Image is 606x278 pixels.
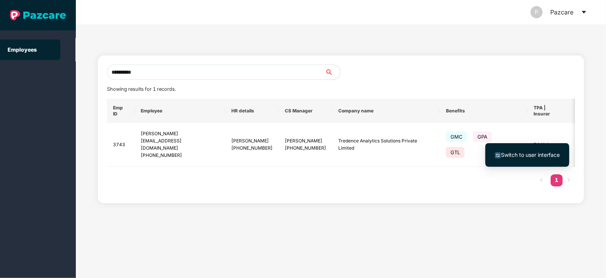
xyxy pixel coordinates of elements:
span: P [535,6,538,18]
button: right [563,174,575,186]
div: [PHONE_NUMBER] [141,152,219,159]
span: Switch to user interface [501,152,560,158]
span: Showing results for 1 records. [107,86,176,92]
th: Emp ID [107,99,135,123]
td: 3743 [107,123,135,167]
div: [PERSON_NAME] [285,137,326,145]
span: right [567,178,571,182]
button: left [535,174,548,186]
li: Next Page [563,174,575,186]
span: GTL [446,147,465,158]
span: GMC [446,131,467,142]
li: 1 [551,174,563,186]
th: CS Manager [279,99,332,123]
th: More [569,99,593,123]
div: [PHONE_NUMBER] [285,145,326,152]
span: left [539,178,544,182]
img: svg+xml;base64,PHN2ZyB4bWxucz0iaHR0cDovL3d3dy53My5vcmcvMjAwMC9zdmciIHdpZHRoPSIxNiIgaGVpZ2h0PSIxNi... [495,152,501,158]
div: [PERSON_NAME] [141,130,219,137]
span: GPA [473,131,492,142]
li: Previous Page [535,174,548,186]
th: Company name [332,99,440,123]
th: Benefits [440,99,528,123]
a: 1 [551,174,563,186]
td: Tredence Analytics Solutions Private Limited [332,123,440,167]
th: HR details [225,99,279,123]
span: search [325,69,340,75]
button: search [325,65,341,80]
div: [PHONE_NUMBER] [231,145,273,152]
div: [PERSON_NAME] [231,137,273,145]
a: Employees [8,46,37,53]
span: caret-down [581,9,587,15]
div: [EMAIL_ADDRESS][DOMAIN_NAME] [141,137,219,152]
th: Employee [135,99,225,123]
th: TPA | Insurer [528,99,569,123]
